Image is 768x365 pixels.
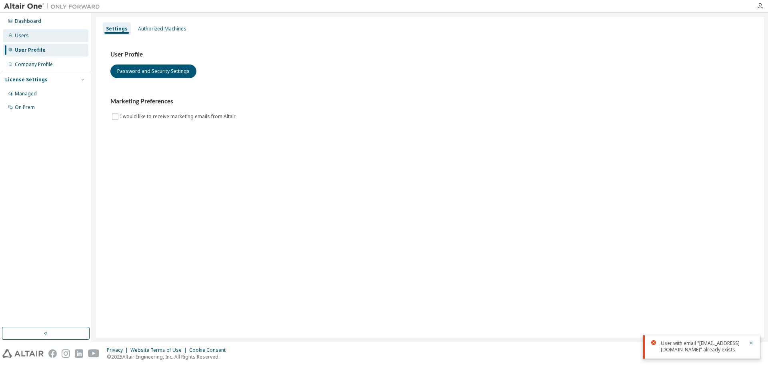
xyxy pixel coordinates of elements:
[48,349,57,358] img: facebook.svg
[4,2,104,10] img: Altair One
[15,61,53,68] div: Company Profile
[15,104,35,111] div: On Prem
[15,18,41,24] div: Dashboard
[106,26,128,32] div: Settings
[189,347,230,353] div: Cookie Consent
[15,47,46,53] div: User Profile
[15,91,37,97] div: Managed
[75,349,83,358] img: linkedin.svg
[15,32,29,39] div: Users
[107,353,230,360] p: © 2025 Altair Engineering, Inc. All Rights Reserved.
[130,347,189,353] div: Website Terms of Use
[107,347,130,353] div: Privacy
[110,65,196,78] button: Password and Security Settings
[88,349,100,358] img: youtube.svg
[2,349,44,358] img: altair_logo.svg
[110,50,750,58] h3: User Profile
[110,97,750,105] h3: Marketing Preferences
[5,77,48,83] div: License Settings
[661,340,744,353] div: User with email "[EMAIL_ADDRESS][DOMAIN_NAME]" already exists.
[138,26,186,32] div: Authorized Machines
[62,349,70,358] img: instagram.svg
[120,112,237,121] label: I would like to receive marketing emails from Altair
